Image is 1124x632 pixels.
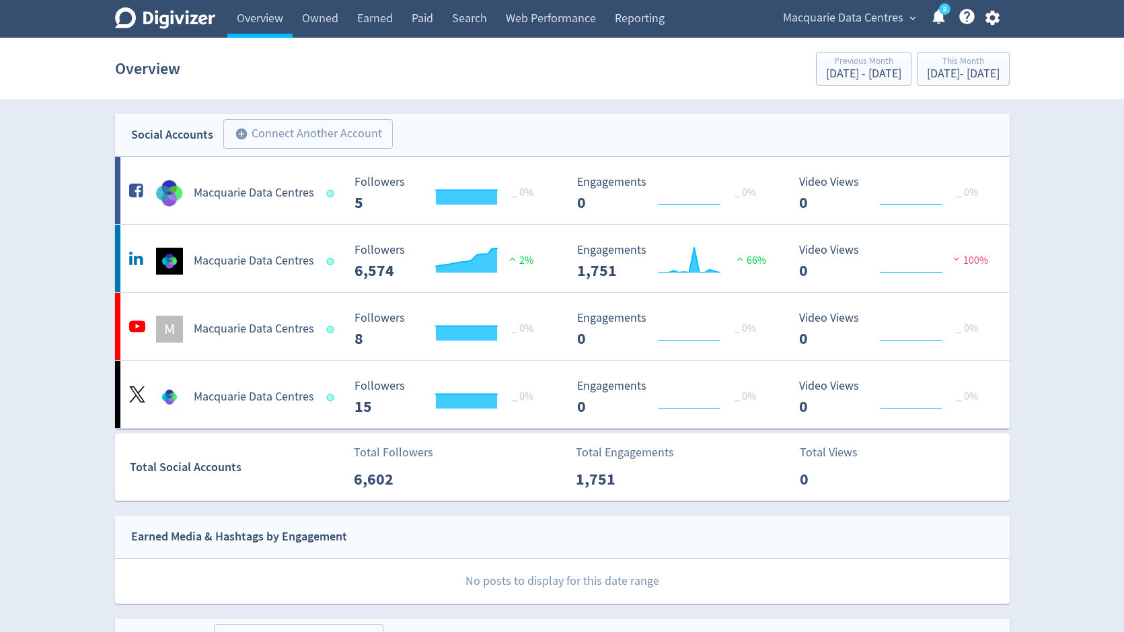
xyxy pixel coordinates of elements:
h5: Macquarie Data Centres [194,321,314,337]
p: Total Views [800,444,877,462]
svg: Video Views 0 [792,244,994,279]
span: 2% [506,254,533,267]
a: Macquarie Data Centres undefinedMacquarie Data Centres Followers 15 Followers 15 _ 0% Engagements... [115,361,1010,428]
button: Connect Another Account [223,119,393,149]
svg: Followers 5 [348,176,550,211]
p: Total Followers [354,444,433,462]
img: positive-performance.svg [506,254,519,264]
button: Previous Month[DATE] - [DATE] [816,52,911,85]
p: Total Engagements [576,444,674,462]
span: Data last synced: 14 Aug 2025, 3:02pm (AEST) [326,394,338,401]
span: _ 0% [735,186,756,199]
span: _ 0% [512,390,533,403]
h5: Macquarie Data Centres [194,389,314,405]
span: _ 0% [735,322,756,335]
a: 5 [939,3,950,15]
svg: Engagements 0 [570,312,772,347]
img: Macquarie Data Centres undefined [156,248,183,275]
img: negative-performance.svg [950,254,963,264]
img: Macquarie Data Centres undefined [156,180,183,207]
span: _ 0% [735,390,756,403]
svg: Followers 8 [348,312,550,347]
span: _ 0% [957,186,978,199]
h1: Overview [115,47,180,90]
span: add_circle [235,127,248,141]
a: MMacquarie Data Centres Followers 8 Followers 8 _ 0% Engagements 0 Engagements 0 _ 0% Video Views... [115,293,1010,360]
span: 66% [733,254,766,267]
a: Macquarie Data Centres undefinedMacquarie Data Centres Followers 5 Followers 5 _ 0% Engagements 0... [115,157,1010,224]
img: positive-performance.svg [733,254,747,264]
a: Connect Another Account [213,121,393,149]
p: 0 [800,467,877,491]
svg: Engagements 1,751 [570,244,772,279]
svg: Video Views 0 [792,380,994,415]
svg: Followers 6,574 [348,244,550,279]
span: _ 0% [512,186,533,199]
svg: Followers 15 [348,380,550,415]
img: Macquarie Data Centres undefined [156,384,183,411]
h5: Macquarie Data Centres [194,185,314,201]
p: No posts to display for this date range [116,559,1010,604]
p: 1,751 [576,467,653,491]
span: _ 0% [957,390,978,403]
span: 100% [950,254,988,267]
button: This Month[DATE]- [DATE] [917,52,1010,85]
svg: Video Views 0 [792,312,994,347]
svg: Engagements 0 [570,380,772,415]
svg: Engagements 0 [570,176,772,211]
div: Total Social Accounts [130,458,344,477]
span: _ 0% [957,322,978,335]
text: 5 [942,5,946,14]
div: This Month [927,57,1000,68]
p: 6,602 [354,467,431,491]
div: [DATE] - [DATE] [826,68,901,80]
span: _ 0% [512,322,533,335]
span: Macquarie Data Centres [783,7,903,29]
div: Earned Media & Hashtags by Engagement [131,527,347,547]
div: Social Accounts [131,125,213,145]
svg: Video Views 0 [792,176,994,211]
div: Previous Month [826,57,901,68]
span: Data last synced: 14 Aug 2025, 2:01am (AEST) [326,190,338,197]
h5: Macquarie Data Centres [194,253,314,269]
div: M [156,316,183,343]
span: expand_more [907,12,919,24]
a: Macquarie Data Centres undefinedMacquarie Data Centres Followers 6,574 Followers 6,574 2% Engagem... [115,225,1010,292]
button: Macquarie Data Centres [778,7,920,29]
span: Data last synced: 14 Aug 2025, 11:01am (AEST) [326,326,338,333]
span: Data last synced: 14 Aug 2025, 11:01am (AEST) [326,258,338,265]
div: [DATE] - [DATE] [927,68,1000,80]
